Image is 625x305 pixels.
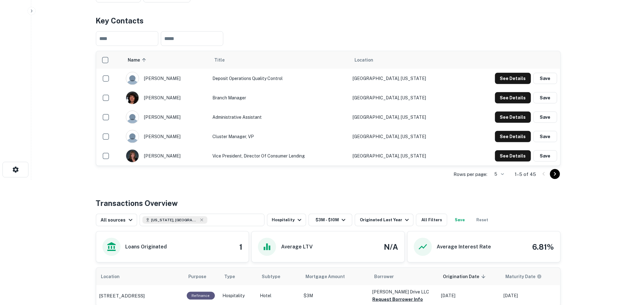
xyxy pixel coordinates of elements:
span: Name [128,56,148,64]
td: Cluster Manager, VP [209,127,350,146]
iframe: Chat Widget [594,255,625,285]
th: Name [123,51,209,69]
button: Save [533,150,557,162]
button: Hospitality [267,214,306,226]
p: Hospitality [223,292,254,299]
div: [PERSON_NAME] [126,72,206,85]
td: [GEOGRAPHIC_DATA], [US_STATE] [350,146,463,166]
button: Save [533,92,557,103]
button: Save [533,73,557,84]
button: Request Borrower Info [373,296,423,303]
h4: Transactions Overview [96,197,178,209]
p: 1–5 of 45 [515,171,536,178]
td: Vice President, Director of Consumer Lending [209,146,350,166]
th: Borrower [370,268,438,285]
img: 9c8pery4andzj6ohjkjp54ma2 [126,111,139,123]
th: Title [209,51,350,69]
th: Subtype [257,268,301,285]
p: [STREET_ADDRESS] [99,292,145,300]
h4: 1 [239,241,242,252]
td: Deposit Operations Quality Control [209,69,350,88]
a: [STREET_ADDRESS] [99,292,181,300]
button: Save [533,131,557,142]
button: Originated Last Year [355,214,414,226]
p: [PERSON_NAME] Drive LLC [373,288,435,295]
td: [GEOGRAPHIC_DATA], [US_STATE] [350,107,463,127]
div: This loan purpose was for refinancing [187,292,215,300]
span: Type [225,273,235,280]
th: Purpose [184,268,220,285]
button: Save your search to get updates of matches that match your search criteria. [450,214,470,226]
div: [PERSON_NAME] [126,130,206,143]
img: 9c8pery4andzj6ohjkjp54ma2 [126,130,139,143]
button: [US_STATE], [GEOGRAPHIC_DATA] [140,214,265,226]
span: Subtype [262,273,280,280]
span: Mortgage Amount [306,273,353,280]
th: Maturity dates displayed may be estimated. Please contact the lender for the most accurate maturi... [501,268,563,285]
button: See Details [495,73,531,84]
button: Save [533,112,557,123]
button: See Details [495,92,531,103]
span: Location [101,273,128,280]
h6: Maturity Date [506,273,536,280]
button: Reset [472,214,492,226]
div: All sources [101,216,134,224]
span: [US_STATE], [GEOGRAPHIC_DATA] [151,217,198,223]
h4: N/A [384,241,398,252]
span: Maturity dates displayed may be estimated. Please contact the lender for the most accurate maturi... [506,273,550,280]
span: Title [214,56,233,64]
span: Borrower [375,273,394,280]
img: 9c8pery4andzj6ohjkjp54ma2 [126,72,139,85]
h4: 6.81% [533,241,554,252]
td: [GEOGRAPHIC_DATA], [US_STATE] [350,127,463,146]
div: [PERSON_NAME] [126,91,206,104]
p: Hotel [260,292,298,299]
button: All Filters [416,214,447,226]
div: scrollable content [96,51,560,166]
p: $3M [304,292,366,299]
th: Mortgage Amount [301,268,370,285]
th: Origination Date [438,268,501,285]
img: 1516776172252 [126,92,139,104]
div: [PERSON_NAME] [126,149,206,162]
button: $3M - $10M [309,214,352,226]
th: Location [96,268,184,285]
span: Origination Date [443,273,488,280]
th: Type [220,268,257,285]
button: See Details [495,131,531,142]
td: [GEOGRAPHIC_DATA], [US_STATE] [350,69,463,88]
button: See Details [495,150,531,162]
p: [DATE] [441,292,498,299]
h4: Key Contacts [96,15,561,26]
td: Branch Manager [209,88,350,107]
h6: Average LTV [281,243,313,251]
div: 5 [490,170,505,179]
div: Originated Last Year [360,216,411,224]
span: Location [355,56,373,64]
td: [GEOGRAPHIC_DATA], [US_STATE] [350,88,463,107]
button: See Details [495,112,531,123]
h6: Loans Originated [126,243,167,251]
p: Rows per page: [454,171,488,178]
div: Maturity dates displayed may be estimated. Please contact the lender for the most accurate maturi... [506,273,542,280]
div: [PERSON_NAME] [126,111,206,124]
th: Location [350,51,463,69]
td: Administrative Assistant [209,107,350,127]
span: Purpose [189,273,215,280]
button: All sources [96,214,137,226]
h6: Average Interest Rate [437,243,491,251]
p: [DATE] [504,292,560,299]
button: Go to next page [550,169,560,179]
img: 1517580077377 [126,150,139,162]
